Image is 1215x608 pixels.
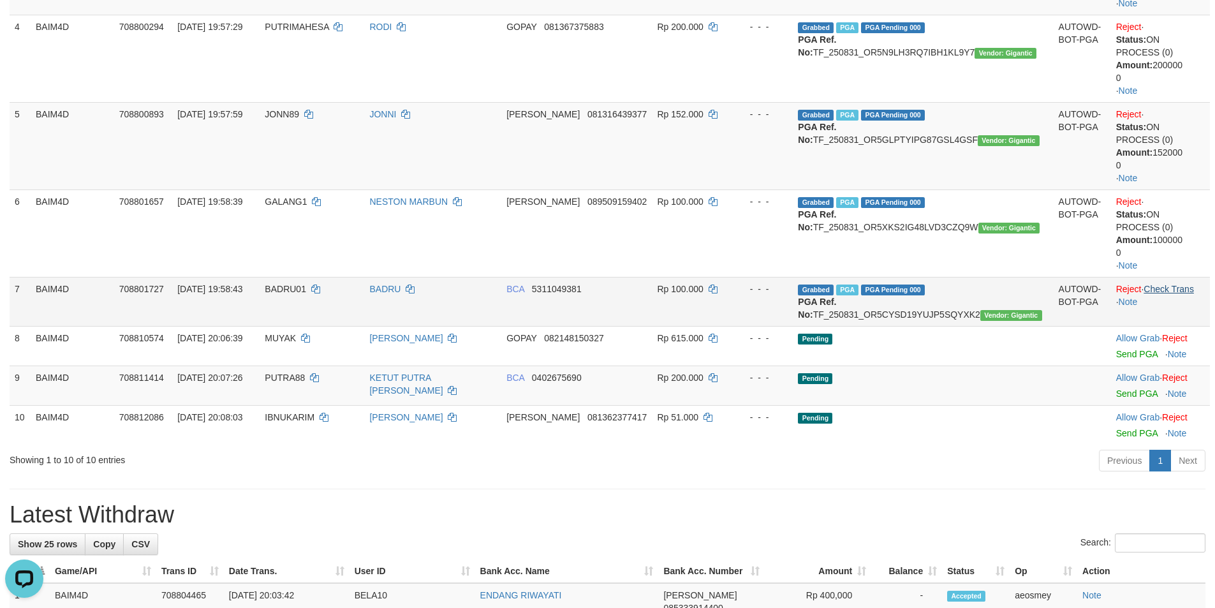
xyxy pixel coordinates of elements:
[1116,34,1146,45] b: Status:
[861,22,925,33] span: PGA Pending
[177,412,242,422] span: [DATE] 20:08:03
[1010,560,1077,583] th: Op: activate to sort column ascending
[10,326,31,366] td: 8
[1149,450,1171,471] a: 1
[737,108,788,121] div: - - -
[836,110,858,121] span: Marked by aeosmey
[544,22,603,32] span: Copy 081367375883 to clipboard
[1144,284,1194,294] a: Check Trans
[10,533,85,555] a: Show 25 rows
[737,332,788,345] div: - - -
[1054,277,1111,326] td: AUTOWD-BOT-PGA
[798,285,834,295] span: Grabbed
[793,102,1053,189] td: TF_250831_OR5GLPTYIPG87GSL4GSF
[265,373,305,383] span: PUTRA88
[1116,373,1162,383] span: ·
[765,560,871,583] th: Amount: activate to sort column ascending
[657,109,703,119] span: Rp 152.000
[31,15,114,102] td: BAIM4D
[798,373,832,384] span: Pending
[1116,121,1205,172] div: ON PROCESS (0) 152000 0
[1168,349,1187,359] a: Note
[369,333,443,343] a: [PERSON_NAME]
[506,412,580,422] span: [PERSON_NAME]
[156,560,224,583] th: Trans ID: activate to sort column ascending
[587,412,647,422] span: Copy 081362377417 to clipboard
[978,135,1040,146] span: Vendor URL: https://order5.1velocity.biz
[657,373,703,383] span: Rp 200.000
[798,22,834,33] span: Grabbed
[544,333,603,343] span: Copy 082148150327 to clipboard
[1116,60,1153,70] b: Amount:
[663,590,737,600] span: [PERSON_NAME]
[975,48,1036,59] span: Vendor URL: https://order5.1velocity.biz
[587,109,647,119] span: Copy 081316439377 to clipboard
[798,34,836,57] b: PGA Ref. No:
[1162,333,1188,343] a: Reject
[10,366,31,405] td: 9
[31,366,114,405] td: BAIM4D
[177,109,242,119] span: [DATE] 19:57:59
[369,22,392,32] a: RODI
[85,533,124,555] a: Copy
[119,109,164,119] span: 708800893
[1116,333,1162,343] span: ·
[1170,450,1205,471] a: Next
[1111,15,1210,102] td: · ·
[1054,15,1111,102] td: AUTOWD-BOT-PGA
[1054,102,1111,189] td: AUTOWD-BOT-PGA
[1080,533,1205,552] label: Search:
[1116,349,1158,359] a: Send PGA
[1119,297,1138,307] a: Note
[861,110,925,121] span: PGA Pending
[31,405,114,445] td: BAIM4D
[369,373,443,396] a: KETUT PUTRA [PERSON_NAME]
[50,560,156,583] th: Game/API: activate to sort column ascending
[177,373,242,383] span: [DATE] 20:07:26
[131,539,150,549] span: CSV
[369,284,401,294] a: BADRU
[737,371,788,384] div: - - -
[737,20,788,33] div: - - -
[1116,389,1158,399] a: Send PGA
[369,109,396,119] a: JONNI
[1116,209,1146,219] b: Status:
[1119,85,1138,96] a: Note
[177,22,242,32] span: [DATE] 19:57:29
[1077,560,1205,583] th: Action
[119,22,164,32] span: 708800294
[1111,189,1210,277] td: · ·
[119,196,164,207] span: 708801657
[1119,173,1138,183] a: Note
[657,196,703,207] span: Rp 100.000
[506,109,580,119] span: [PERSON_NAME]
[177,284,242,294] span: [DATE] 19:58:43
[119,412,164,422] span: 708812086
[1111,277,1210,326] td: · ·
[871,560,942,583] th: Balance: activate to sort column ascending
[506,284,524,294] span: BCA
[265,22,328,32] span: PUTRIMAHESA
[265,284,306,294] span: BADRU01
[10,15,31,102] td: 4
[798,297,836,320] b: PGA Ref. No:
[798,122,836,145] b: PGA Ref. No:
[119,333,164,343] span: 708810574
[350,560,475,583] th: User ID: activate to sort column ascending
[836,197,858,208] span: Marked by aeosmey
[1111,326,1210,366] td: ·
[657,333,703,343] span: Rp 615.000
[980,310,1042,321] span: Vendor URL: https://order5.1velocity.biz
[737,411,788,424] div: - - -
[1162,412,1188,422] a: Reject
[1116,333,1160,343] a: Allow Grab
[93,539,115,549] span: Copy
[798,334,832,345] span: Pending
[793,277,1053,326] td: TF_250831_OR5CYSD19YUJP5SQYXK2
[793,15,1053,102] td: TF_250831_OR5N9LH3RQ7IBH1KL9Y7
[798,197,834,208] span: Grabbed
[31,326,114,366] td: BAIM4D
[737,283,788,295] div: - - -
[265,333,296,343] span: MUYAK
[836,285,858,295] span: Marked by aeofenny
